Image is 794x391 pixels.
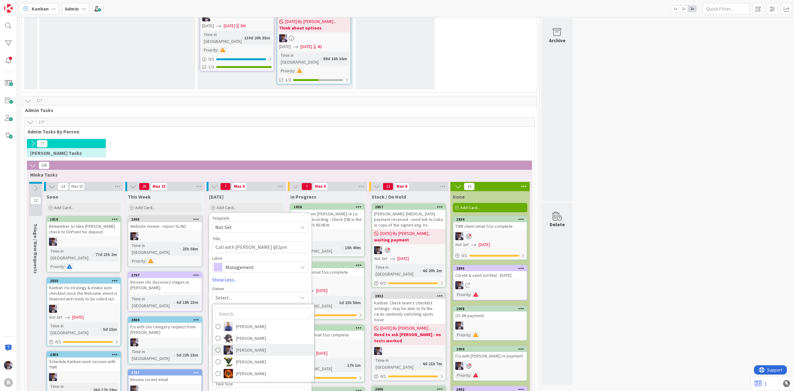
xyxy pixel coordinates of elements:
[54,205,74,210] span: Add Card...
[72,314,84,321] span: [DATE]
[453,346,527,381] a: 2900F/u with [PERSON_NAME] re paymentMLPriority:
[212,216,230,220] span: Template
[128,317,202,323] div: 2800
[130,258,145,264] div: Priority
[337,299,362,306] div: 1d 23h 56m
[372,293,446,381] a: 2832Kanban: Check team's checklist settings - may be able to fix the cards randomly switching spo...
[374,347,382,355] img: ML
[453,346,527,360] div: 2900F/u with [PERSON_NAME] re payment
[453,265,527,300] a: 2895Curate & send out Mail - [DATE]MLPriority:
[128,222,202,230] div: Website review - report to INC
[471,372,471,379] span: :
[291,204,364,210] div: 1838
[372,204,446,288] a: 2857[PERSON_NAME]: [MEDICAL_DATA] payment received - send link to Liska w copu of the signed eng....
[34,97,44,105] span: 177
[212,241,308,253] textarea: Call with [PERSON_NAME] @2pm
[479,241,490,248] span: [DATE]
[456,307,527,311] div: 2908
[135,205,155,210] span: Add Card...
[290,194,316,200] span: In Progress
[128,272,202,278] div: 2797
[224,23,235,29] span: [DATE]
[174,352,175,358] span: :
[293,241,342,254] div: Time in [GEOGRAPHIC_DATA]
[131,217,202,222] div: 2898
[32,5,49,12] span: Kanban
[202,13,210,21] img: ML
[130,348,174,362] div: Time in [GEOGRAPHIC_DATA]
[291,231,364,239] div: ML
[372,299,445,324] div: Kanban: Check team's checklist settings - may be able to fix the cards randomly switching spots i...
[4,4,13,13] img: Visit kanbanzone.com
[316,350,328,357] span: [DATE]
[220,183,231,190] span: 7
[47,217,120,222] div: 1818
[4,361,13,370] img: ML
[277,34,350,42] div: ML
[453,306,527,312] div: 2908
[421,267,444,274] div: 4d 20h 2m
[128,278,202,292] div: Review clio discovery stages w [PERSON_NAME]
[216,205,236,210] span: Add Card...
[130,338,138,346] img: ML
[50,217,120,222] div: 1818
[460,205,480,210] span: Add Card...
[47,238,120,246] div: ML
[224,321,233,331] img: JG
[13,1,28,8] span: Support
[455,242,469,247] i: Not Set
[212,236,220,241] label: Title
[212,256,222,260] span: Label
[50,279,120,283] div: 2830
[224,333,233,343] img: KN
[47,352,120,357] div: 2489
[453,232,527,240] div: ML
[462,252,467,259] span: 0 / 1
[279,52,321,65] div: Time in [GEOGRAPHIC_DATA]
[224,369,233,378] img: TR
[47,357,120,371] div: Schedule Kanban work session with TWR
[455,331,471,338] div: Priority
[202,47,217,53] div: Priority
[680,6,688,12] span: 2x
[128,317,202,336] div: 2800F/u with clio category request from [PERSON_NAME]
[208,56,214,62] span: 0 / 1
[128,323,202,336] div: F/u with clio category request from [PERSON_NAME]
[453,271,527,279] div: Curate & send out Mail - [DATE]
[380,325,431,331] span: [DATE] By [PERSON_NAME]...
[128,370,202,375] div: 2787
[453,222,527,230] div: TWR client email f/us complete
[200,13,274,21] div: ML
[671,6,680,12] span: 1x
[128,217,202,222] div: 2898
[420,267,421,274] span: :
[128,317,202,364] a: 2800F/u with clio category request from [PERSON_NAME]MLTime in [GEOGRAPHIC_DATA]:5d 22h 15m
[397,255,409,262] span: [DATE]
[453,217,527,222] div: 2834
[49,248,93,261] div: Time in [GEOGRAPHIC_DATA]
[703,3,749,14] input: Quick Filter...
[50,353,120,357] div: 2489
[30,172,524,178] span: Minka Tasks
[291,204,364,229] div: 1838Refund from [PERSON_NAME] re Lis pendens recording - Check $98 in the mail - NEEDS REVIEW
[372,279,445,287] div: 0/1
[453,266,527,279] div: 2895Curate & send out Mail - [DATE]
[49,314,62,320] i: Not Set
[453,346,527,352] div: 2900
[279,25,349,31] b: Think about options
[291,263,364,268] div: 2833
[128,272,202,312] a: 2797Review clio discovery stages w [PERSON_NAME]Time in [GEOGRAPHIC_DATA]:6d 18h 23m
[372,347,445,355] div: ML
[374,246,382,254] img: ML
[28,128,527,135] span: Admin Tasks By Person
[130,295,174,309] div: Time in [GEOGRAPHIC_DATA]
[174,299,175,306] span: :
[453,306,527,320] div: 2908OCJIN payment
[455,362,463,370] img: ML
[224,357,233,366] img: NC
[47,278,120,303] div: 2830Kanban: Fix strategy & intake auto checklist once the Welcome sheet is finalized and ready to...
[471,331,471,338] span: :
[375,205,445,209] div: 2857
[279,67,294,74] div: Priority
